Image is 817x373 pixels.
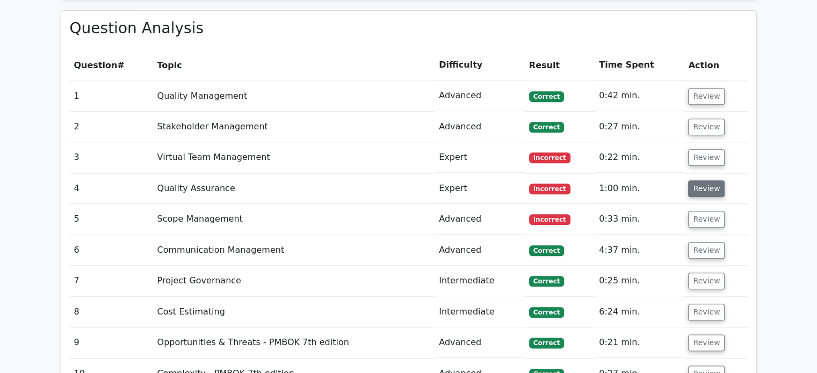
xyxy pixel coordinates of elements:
[529,307,564,318] span: Correct
[525,50,595,81] th: Result
[595,327,684,358] td: 0:21 min.
[595,112,684,142] td: 0:27 min.
[529,214,570,225] span: Incorrect
[529,91,564,102] span: Correct
[688,334,725,351] button: Review
[70,327,153,358] td: 9
[153,50,435,81] th: Topic
[153,81,435,111] td: Quality Management
[529,122,564,133] span: Correct
[435,173,525,204] td: Expert
[70,204,153,235] td: 5
[595,81,684,111] td: 0:42 min.
[684,50,747,81] th: Action
[153,112,435,142] td: Stakeholder Management
[529,184,570,194] span: Incorrect
[70,235,153,266] td: 6
[70,142,153,173] td: 3
[435,112,525,142] td: Advanced
[688,88,725,105] button: Review
[153,204,435,235] td: Scope Management
[595,297,684,327] td: 6:24 min.
[153,327,435,358] td: Opportunities & Threats - PMBOK 7th edition
[595,50,684,81] th: Time Spent
[435,142,525,173] td: Expert
[70,112,153,142] td: 2
[529,338,564,348] span: Correct
[70,19,748,38] h3: Question Analysis
[70,297,153,327] td: 8
[153,297,435,327] td: Cost Estimating
[70,173,153,204] td: 4
[435,266,525,296] td: Intermediate
[595,142,684,173] td: 0:22 min.
[435,235,525,266] td: Advanced
[74,60,118,70] span: Question
[529,152,570,163] span: Incorrect
[529,276,564,287] span: Correct
[153,266,435,296] td: Project Governance
[688,119,725,135] button: Review
[435,297,525,327] td: Intermediate
[688,304,725,320] button: Review
[70,50,153,81] th: #
[435,327,525,358] td: Advanced
[435,50,525,81] th: Difficulty
[70,266,153,296] td: 7
[688,242,725,259] button: Review
[435,81,525,111] td: Advanced
[595,235,684,266] td: 4:37 min.
[153,235,435,266] td: Communication Management
[595,266,684,296] td: 0:25 min.
[529,245,564,256] span: Correct
[688,273,725,289] button: Review
[153,142,435,173] td: Virtual Team Management
[688,149,725,166] button: Review
[595,204,684,235] td: 0:33 min.
[688,211,725,228] button: Review
[595,173,684,204] td: 1:00 min.
[70,81,153,111] td: 1
[153,173,435,204] td: Quality Assurance
[435,204,525,235] td: Advanced
[688,180,725,197] button: Review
